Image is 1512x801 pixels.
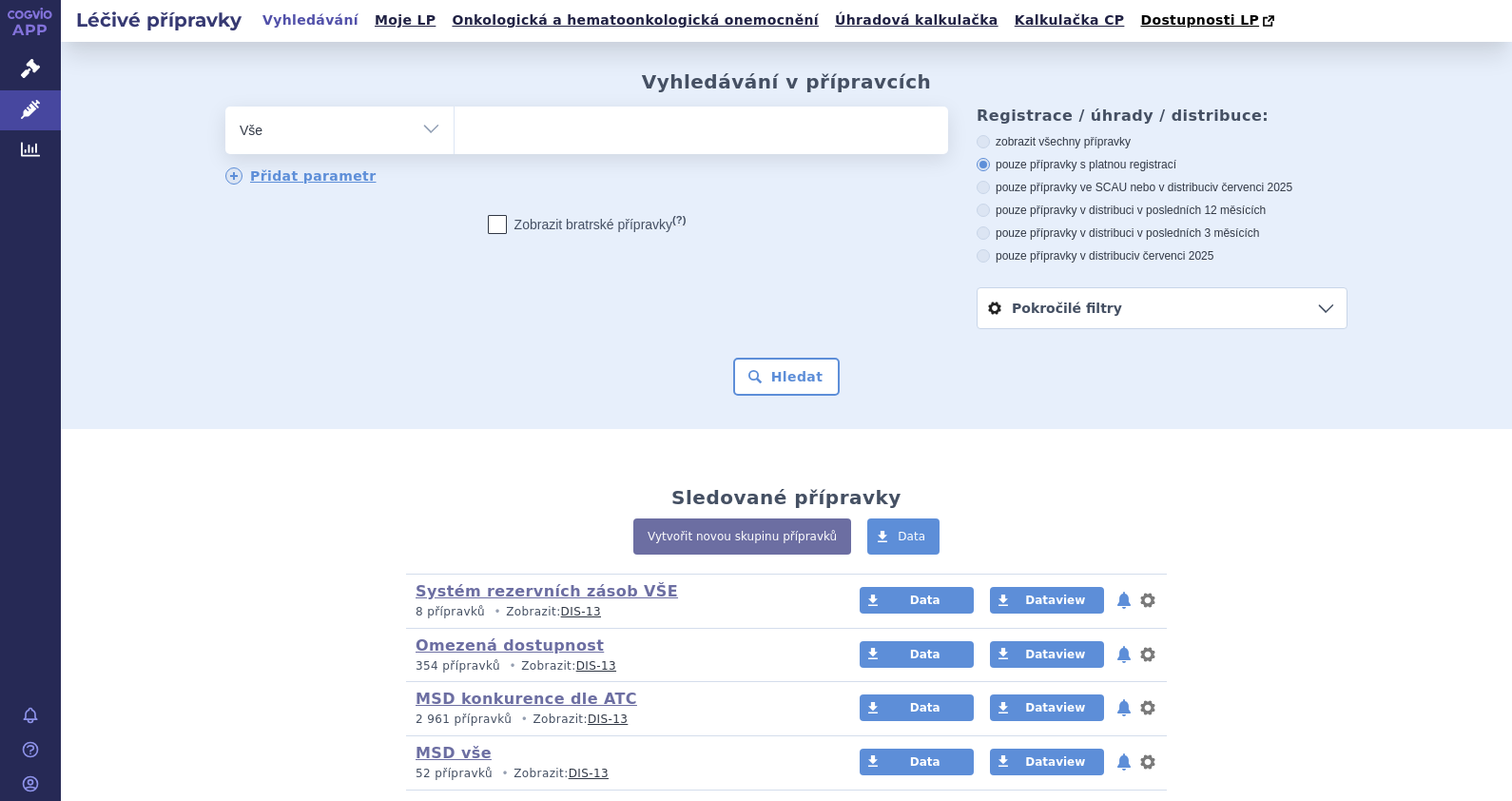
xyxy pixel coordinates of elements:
p: Zobrazit: [416,766,824,782]
button: notifikace [1115,696,1134,719]
a: Onkologická a hematoonkologická onemocnění [446,8,824,33]
a: Dataview [990,694,1104,721]
a: Dataview [990,587,1104,614]
span: Data [910,701,940,714]
a: DIS-13 [588,713,628,726]
span: Data [910,648,940,661]
button: notifikace [1115,751,1134,773]
span: Dostupnosti LP [1140,12,1259,28]
label: pouze přípravky v distribuci v posledních 3 měsících [977,225,1347,241]
span: 52 přípravků [416,767,493,780]
label: Zobrazit bratrské přípravky [488,215,687,234]
a: Moje LP [369,8,441,33]
p: Zobrazit: [416,712,824,728]
a: Vytvořit novou skupinu přípravků [633,518,851,555]
button: Hledat [733,358,841,396]
button: nastavení [1138,589,1157,612]
span: Dataview [1025,755,1085,769]
button: nastavení [1138,751,1157,773]
a: MSD konkurence dle ATC [416,690,637,708]
span: Data [910,594,940,607]
span: Dataview [1025,701,1085,714]
label: pouze přípravky v distribuci v posledních 12 měsících [977,203,1347,218]
a: Data [860,641,974,668]
a: Data [860,587,974,614]
label: pouze přípravky s platnou registrací [977,157,1347,172]
h2: Léčivé přípravky [61,7,257,33]
h3: Registrace / úhrady / distribuce: [977,107,1347,125]
a: Systém rezervních zásob VŠE [416,582,678,600]
span: 2 961 přípravků [416,713,512,726]
button: notifikace [1115,589,1134,612]
p: Zobrazit: [416,604,824,620]
span: v červenci 2025 [1134,249,1213,263]
span: v červenci 2025 [1212,181,1292,194]
a: Přidat parametr [225,167,377,185]
a: Dataview [990,749,1104,775]
a: Kalkulačka CP [1009,8,1131,33]
button: nastavení [1138,696,1157,719]
a: MSD vše [416,744,492,762]
i: • [489,604,506,620]
h2: Sledované přípravky [671,486,901,509]
i: • [504,658,521,674]
span: Dataview [1025,594,1085,607]
i: • [496,766,514,782]
a: Pokročilé filtry [978,288,1347,328]
a: Vyhledávání [257,8,364,33]
label: pouze přípravky ve SCAU nebo v distribuci [977,180,1347,195]
button: notifikace [1115,643,1134,666]
a: Data [860,749,974,775]
span: 354 přípravků [416,659,500,673]
span: Data [910,755,940,769]
label: zobrazit všechny přípravky [977,134,1347,149]
abbr: (?) [672,214,686,226]
button: nastavení [1138,643,1157,666]
a: Dostupnosti LP [1134,8,1284,34]
i: • [515,712,533,728]
a: Omezená dostupnost [416,636,604,654]
a: Data [860,694,974,721]
a: Dataview [990,641,1104,668]
a: DIS-13 [561,605,601,618]
span: 8 přípravků [416,605,485,618]
p: Zobrazit: [416,658,824,674]
a: DIS-13 [569,767,609,780]
label: pouze přípravky v distribuci [977,248,1347,264]
h2: Vyhledávání v přípravcích [642,70,932,93]
a: Data [867,518,940,555]
span: Data [898,530,925,543]
a: DIS-13 [576,659,616,673]
span: Dataview [1025,648,1085,661]
a: Úhradová kalkulačka [829,8,1004,33]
